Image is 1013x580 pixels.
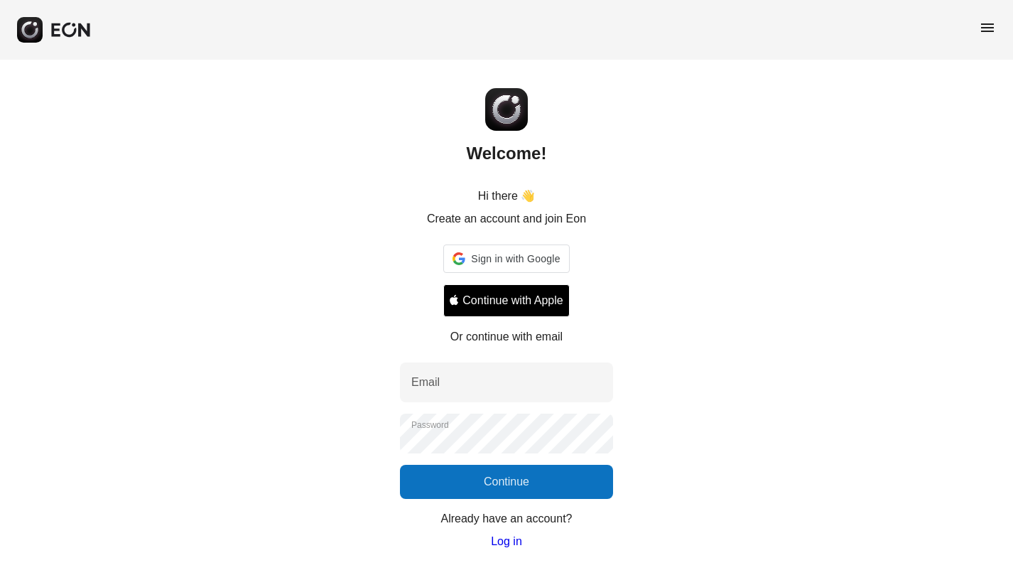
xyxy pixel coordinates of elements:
[400,465,613,499] button: Continue
[491,533,522,550] a: Log in
[411,419,449,431] label: Password
[440,510,572,527] p: Already have an account?
[450,328,563,345] p: Or continue with email
[443,245,569,273] div: Sign in with Google
[979,19,996,36] span: menu
[471,250,560,267] span: Sign in with Google
[478,188,535,205] p: Hi there 👋
[411,374,440,391] label: Email
[467,142,547,165] h2: Welcome!
[427,210,586,227] p: Create an account and join Eon
[443,284,569,317] button: Signin with apple ID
